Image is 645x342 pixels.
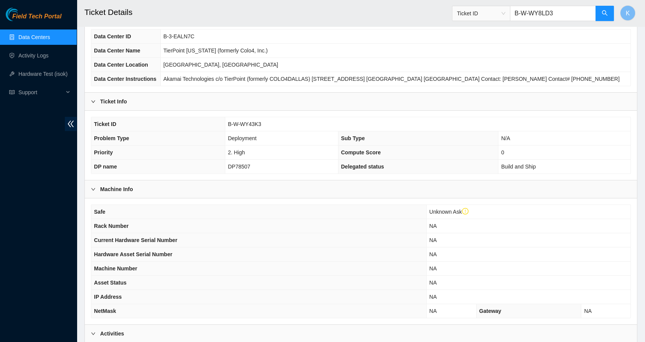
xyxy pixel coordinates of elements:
[100,329,124,338] b: Activities
[341,164,384,170] span: Delegated status
[163,33,195,39] span: B-3-EALN7C
[429,294,437,300] span: NA
[94,135,129,141] span: Problem Type
[94,294,122,300] span: IP Address
[429,308,437,314] span: NA
[100,185,133,193] b: Machine Info
[65,117,77,131] span: double-left
[94,308,116,314] span: NetMask
[100,97,127,106] b: Ticket Info
[18,71,68,77] a: Hardware Test (isok)
[462,208,469,215] span: exclamation-circle
[429,223,437,229] span: NA
[228,121,261,127] span: B-W-WY43K3
[596,6,614,21] button: search
[94,76,157,82] span: Data Center Instructions
[94,121,116,127] span: Ticket ID
[479,308,501,314] span: Gateway
[163,76,620,82] span: Akamai Technologies c/o TierPoint (formerly COLO4DALLAS) [STREET_ADDRESS] [GEOGRAPHIC_DATA] [GEOG...
[18,52,49,59] a: Activity Logs
[85,93,637,110] div: Ticket Info
[228,149,245,155] span: 2. High
[91,187,96,191] span: right
[94,164,117,170] span: DP name
[163,47,268,54] span: TierPoint [US_STATE] (formerly Colo4, Inc.)
[429,237,437,243] span: NA
[6,14,61,24] a: Akamai TechnologiesField Tech Portal
[163,62,278,68] span: [GEOGRAPHIC_DATA], [GEOGRAPHIC_DATA]
[94,265,137,272] span: Machine Number
[429,280,437,286] span: NA
[94,223,129,229] span: Rack Number
[18,85,64,100] span: Support
[501,149,504,155] span: 0
[6,8,39,21] img: Akamai Technologies
[94,149,113,155] span: Priority
[501,135,510,141] span: N/A
[626,8,630,18] span: K
[94,280,127,286] span: Asset Status
[94,237,177,243] span: Current Hardware Serial Number
[12,13,61,20] span: Field Tech Portal
[341,135,365,141] span: Sub Type
[457,8,505,19] span: Ticket ID
[602,10,608,17] span: search
[91,331,96,336] span: right
[584,308,591,314] span: NA
[94,209,106,215] span: Safe
[510,6,596,21] input: Enter text here...
[9,90,15,95] span: read
[620,5,635,21] button: K
[94,33,131,39] span: Data Center ID
[94,47,140,54] span: Data Center Name
[501,164,536,170] span: Build and Ship
[94,62,148,68] span: Data Center Location
[228,164,250,170] span: DP78507
[429,209,468,215] span: Unknown Ask
[429,251,437,257] span: NA
[341,149,381,155] span: Compute Score
[429,265,437,272] span: NA
[91,99,96,104] span: right
[228,135,257,141] span: Deployment
[18,34,50,40] a: Data Centers
[94,251,172,257] span: Hardware Asset Serial Number
[85,180,637,198] div: Machine Info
